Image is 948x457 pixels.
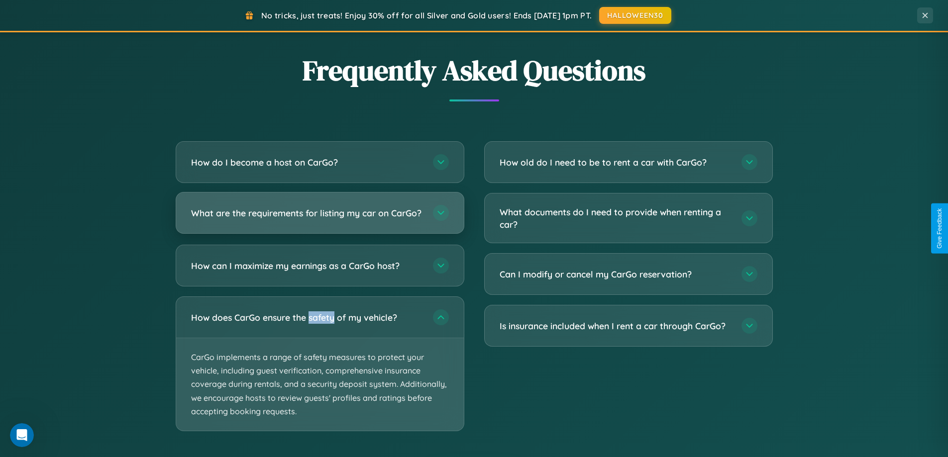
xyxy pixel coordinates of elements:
[191,311,423,324] h3: How does CarGo ensure the safety of my vehicle?
[500,206,732,230] h3: What documents do I need to provide when renting a car?
[10,423,34,447] iframe: Intercom live chat
[191,260,423,272] h3: How can I maximize my earnings as a CarGo host?
[936,208,943,249] div: Give Feedback
[500,268,732,280] h3: Can I modify or cancel my CarGo reservation?
[261,10,592,20] span: No tricks, just treats! Enjoy 30% off for all Silver and Gold users! Ends [DATE] 1pm PT.
[176,51,773,90] h2: Frequently Asked Questions
[191,156,423,169] h3: How do I become a host on CarGo?
[191,207,423,219] h3: What are the requirements for listing my car on CarGo?
[176,338,464,431] p: CarGo implements a range of safety measures to protect your vehicle, including guest verification...
[599,7,671,24] button: HALLOWEEN30
[500,156,732,169] h3: How old do I need to be to rent a car with CarGo?
[500,320,732,332] h3: Is insurance included when I rent a car through CarGo?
